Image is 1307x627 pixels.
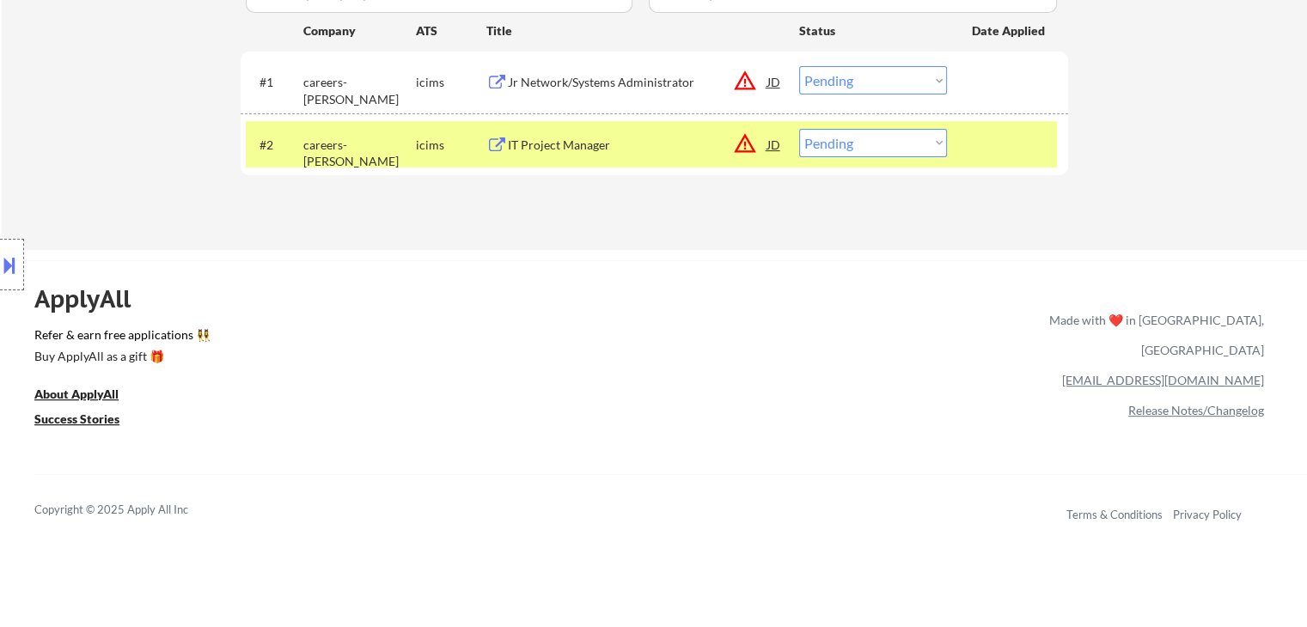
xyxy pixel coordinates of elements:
a: Terms & Conditions [1066,508,1163,521]
div: careers-[PERSON_NAME] [303,137,416,170]
div: Copyright © 2025 Apply All Inc [34,502,232,519]
div: Status [799,15,947,46]
a: Release Notes/Changelog [1128,403,1264,417]
button: warning_amber [733,69,757,93]
div: icims [416,74,486,91]
button: warning_amber [733,131,757,155]
div: IT Project Manager [508,137,767,154]
a: Privacy Policy [1173,508,1242,521]
div: Company [303,22,416,40]
div: Title [486,22,783,40]
div: JD [766,66,783,97]
div: icims [416,137,486,154]
div: careers-[PERSON_NAME] [303,74,416,107]
div: ATS [416,22,486,40]
a: [EMAIL_ADDRESS][DOMAIN_NAME] [1062,373,1264,387]
div: Jr Network/Systems Administrator [508,74,767,91]
div: JD [766,129,783,160]
div: #1 [260,74,290,91]
a: Refer & earn free applications 👯‍♀️ [34,329,690,347]
div: Date Applied [972,22,1047,40]
div: Made with ❤️ in [GEOGRAPHIC_DATA], [GEOGRAPHIC_DATA] [1042,305,1264,365]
